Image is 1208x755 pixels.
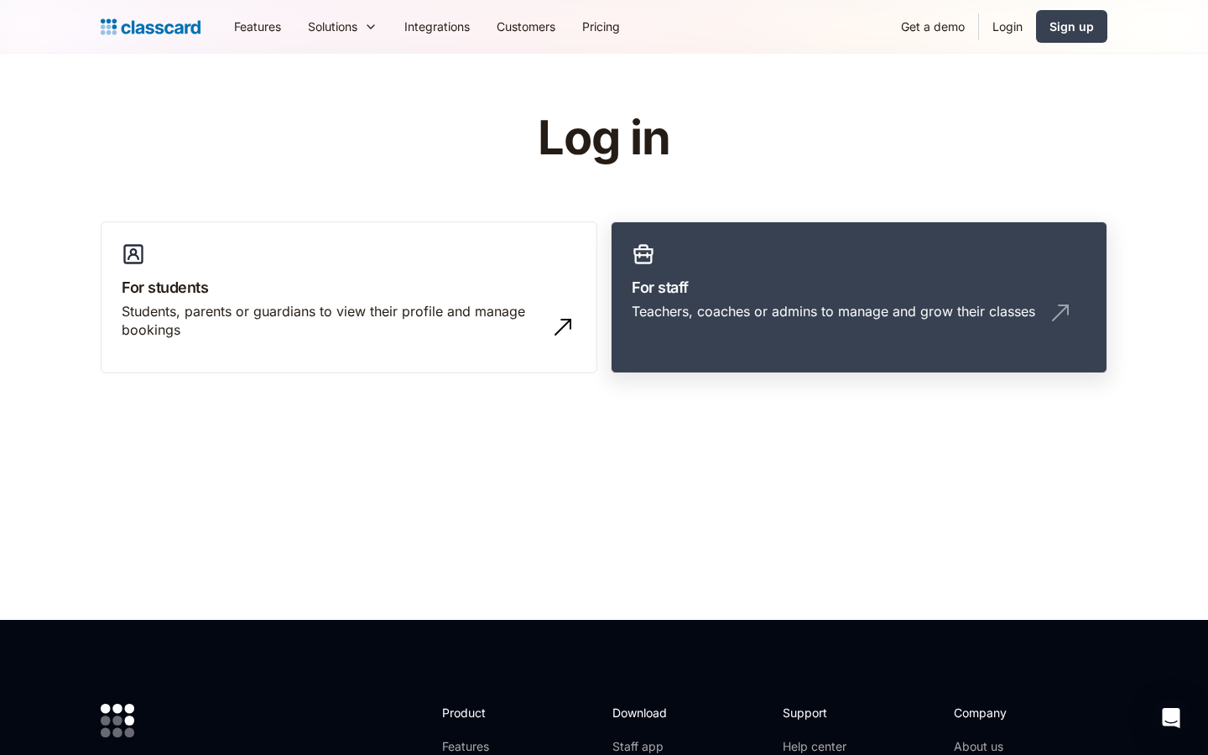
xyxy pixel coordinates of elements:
[338,112,871,164] h1: Log in
[294,8,391,45] div: Solutions
[122,302,543,340] div: Students, parents or guardians to view their profile and manage bookings
[1151,698,1191,738] div: Open Intercom Messenger
[632,302,1035,320] div: Teachers, coaches or admins to manage and grow their classes
[101,15,200,39] a: home
[1036,10,1107,43] a: Sign up
[611,221,1107,374] a: For staffTeachers, coaches or admins to manage and grow their classes
[101,221,597,374] a: For studentsStudents, parents or guardians to view their profile and manage bookings
[391,8,483,45] a: Integrations
[122,276,576,299] h3: For students
[308,18,357,35] div: Solutions
[483,8,569,45] a: Customers
[954,738,1065,755] a: About us
[632,276,1086,299] h3: For staff
[442,704,532,721] h2: Product
[888,8,978,45] a: Get a demo
[221,8,294,45] a: Features
[612,704,681,721] h2: Download
[954,704,1065,721] h2: Company
[783,704,851,721] h2: Support
[612,738,681,755] a: Staff app
[569,8,633,45] a: Pricing
[1049,18,1094,35] div: Sign up
[442,738,532,755] a: Features
[783,738,851,755] a: Help center
[979,8,1036,45] a: Login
